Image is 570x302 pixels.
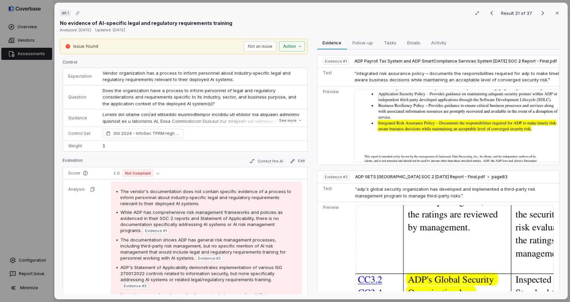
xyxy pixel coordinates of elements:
[317,183,352,202] td: Text
[122,169,154,177] span: Not Compliant
[243,41,276,51] button: Not an issue
[317,86,351,165] td: Preview
[120,189,291,206] span: The vendor's documentation does not contain specific evidence of a process to inform personnel ab...
[355,174,507,180] button: ADP GETS [GEOGRAPHIC_DATA] SOC 2 [DATE] Report - Final.pdfpage83
[103,70,292,82] span: Vendor organization has a process to inform personnel about industry-specific legal and regulator...
[120,237,286,261] span: The documentation shows ADP has general risk management processes, including third-party risk man...
[354,59,557,64] span: ADP Payroll Tax System and ADP SmartCompliance Services System [DATE] SOC 2 Report - Final.pdf
[279,41,305,51] button: Action
[68,171,100,176] p: Score
[428,38,449,47] span: Activity
[73,43,98,50] p: Issue found
[68,95,92,100] p: Question
[124,283,147,289] span: Evidence # 3
[60,28,91,32] span: Analyzed: [DATE]
[113,130,180,137] span: SIG 2024 - InfoSec TPRM High Framework
[325,59,347,64] span: Evidence # 1
[120,210,283,233] span: While ADP has comprehensive risk management frameworks and policies as evidenced in their SOC 2 r...
[68,131,92,136] p: Control Set
[111,169,162,177] button: 1.0Not Compliant
[63,158,83,166] p: Evaluation
[103,111,302,256] p: Loremi dol sitame con/ad elitseddo eiusmodtempor incididu utl etdolor ma aliquaen adminimv quisno...
[485,9,498,17] button: Previous result
[198,256,221,261] span: Evidence # 2
[246,157,286,165] button: Correct the AI
[492,174,507,180] span: page 83
[404,38,423,47] span: Emails
[355,186,535,198] span: “adp's global security organization has developed and implemented a third-party risk management p...
[501,9,533,17] p: Result 21 of 37
[72,7,84,19] button: Copy link
[120,265,282,282] span: ADP's Statement of Applicability demonstrates implementation of various ISO 27001:2022 controls r...
[325,174,347,180] span: Evidence # 2
[287,157,307,165] button: Edit
[68,187,85,192] p: Analysis
[62,10,69,16] span: # R.1
[320,38,344,47] span: Evidence
[95,28,125,32] span: Updated: [DATE]
[381,38,399,47] span: Tasks
[103,88,298,106] span: Does the organization have a process to inform personnel of legal and regulatory considerations a...
[355,174,485,180] span: ADP GETS [GEOGRAPHIC_DATA] SOC 2 [DATE] Report - Final.pdf
[60,20,232,27] p: No evidence of AI-specific legal and regulatory requirements training
[317,67,351,86] td: Text
[145,228,167,233] span: Evidence # 1
[68,115,92,121] p: Guidance
[536,9,549,17] button: Next result
[68,143,92,149] p: Weight
[277,114,304,126] button: See more
[350,38,376,47] span: Follow-up
[103,143,105,148] span: 1
[68,74,92,79] p: Expectation
[63,60,308,68] p: Control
